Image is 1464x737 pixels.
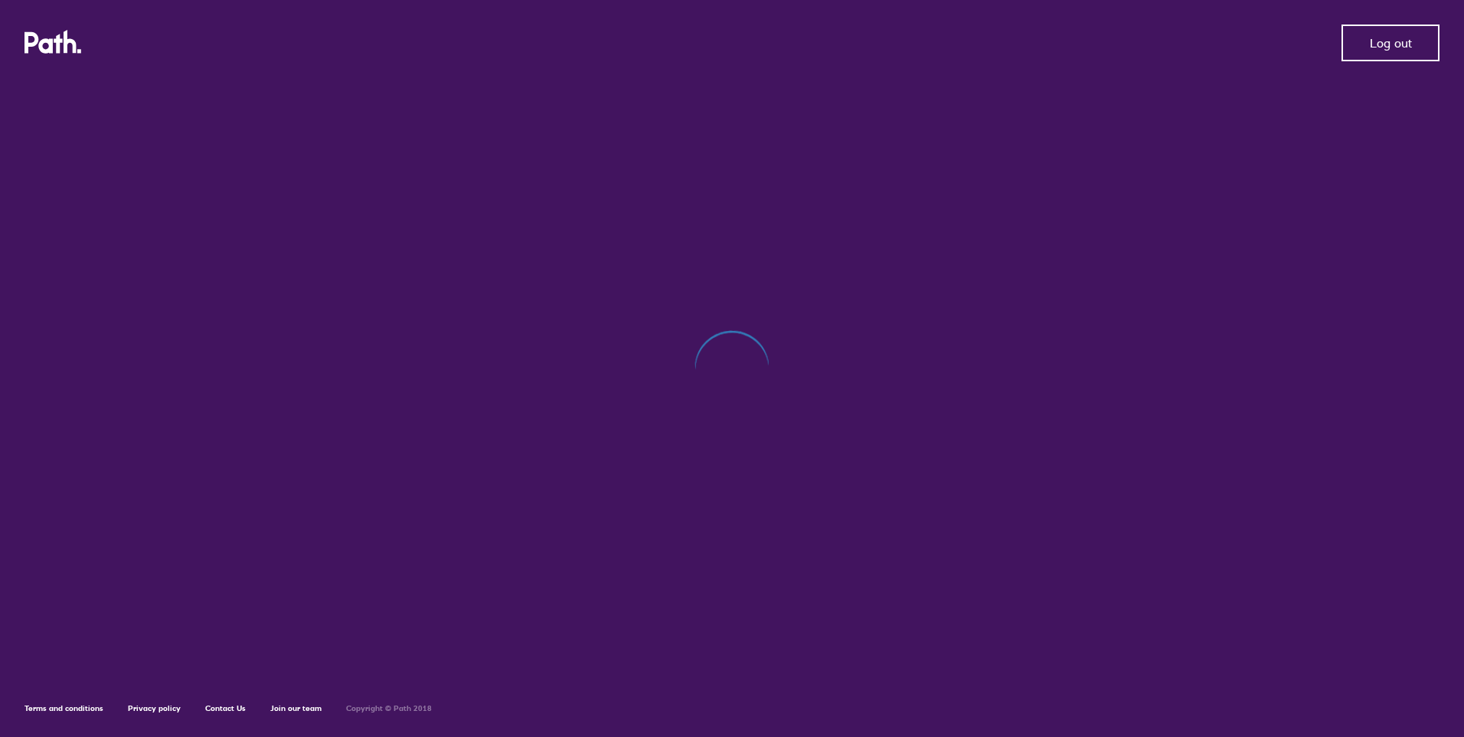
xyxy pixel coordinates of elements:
[25,703,103,713] a: Terms and conditions
[270,703,322,713] a: Join our team
[128,703,181,713] a: Privacy policy
[1370,36,1412,50] span: Log out
[346,704,432,713] h6: Copyright © Path 2018
[205,703,246,713] a: Contact Us
[1341,25,1439,61] button: Log out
